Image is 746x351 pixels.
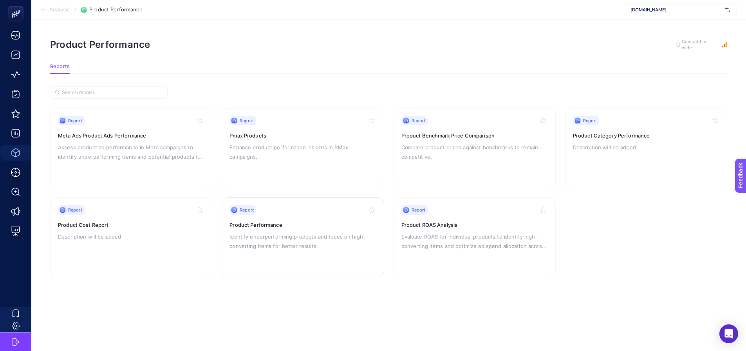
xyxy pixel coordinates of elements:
p: Evaluate ROAS for individual products to identify high-converting items and optimize ad spend all... [401,232,548,251]
span: Compatible with: [682,38,717,51]
h3: Product Category Performance [573,132,719,139]
p: Enhance product performance insights in PMax campaigns. [229,143,376,161]
p: Description will be added [58,232,204,241]
h3: Product Benchmark Price Comparison [401,132,548,139]
span: Feedback [5,2,30,9]
a: ReportPmax ProductsEnhance product performance insights in PMax campaigns. [222,108,384,188]
a: ReportMeta Ads Product Ads PerformanceAssess product ad performance in Meta campaigns to identify... [50,108,212,188]
span: Report [412,118,426,124]
h3: Meta Ads Product Ads Performance [58,132,204,139]
h3: Product ROAS Analysis [401,221,548,229]
p: Identify underperforming products and focus on high-converting items for better results. [229,232,376,251]
span: Report [412,207,426,213]
p: Compare product prices against benchmarks to remain competitive. [401,143,548,161]
span: Report [68,207,82,213]
span: Analysis [49,7,70,13]
a: ReportProduct Benchmark Price ComparisonCompare product prices against benchmarks to remain compe... [394,108,556,188]
span: Reports [50,63,70,70]
span: Report [68,118,82,124]
h1: Product Performance [50,39,150,50]
img: svg%3e [725,6,730,14]
div: Open Intercom Messenger [719,324,738,343]
span: Report [583,118,597,124]
h3: Product Performance [229,221,376,229]
a: ReportProduct Category PerformanceDescription will be added [565,108,727,188]
span: / [74,6,76,13]
a: ReportProduct Cost ReportDescription will be added [50,197,212,277]
h3: Pmax Products [229,132,376,139]
p: Description will be added [573,143,719,152]
input: Search [62,90,163,96]
span: Report [240,207,254,213]
p: Assess product ad performance in Meta campaigns to identify underperforming items and potential p... [58,143,204,161]
button: Reports [50,63,70,74]
span: Report [240,118,254,124]
span: [DOMAIN_NAME] [630,7,722,13]
a: ReportProduct ROAS AnalysisEvaluate ROAS for individual products to identify high-converting item... [394,197,556,277]
h3: Product Cost Report [58,221,204,229]
span: Product Performance [89,7,142,13]
a: ReportProduct PerformanceIdentify underperforming products and focus on high-converting items for... [222,197,384,277]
